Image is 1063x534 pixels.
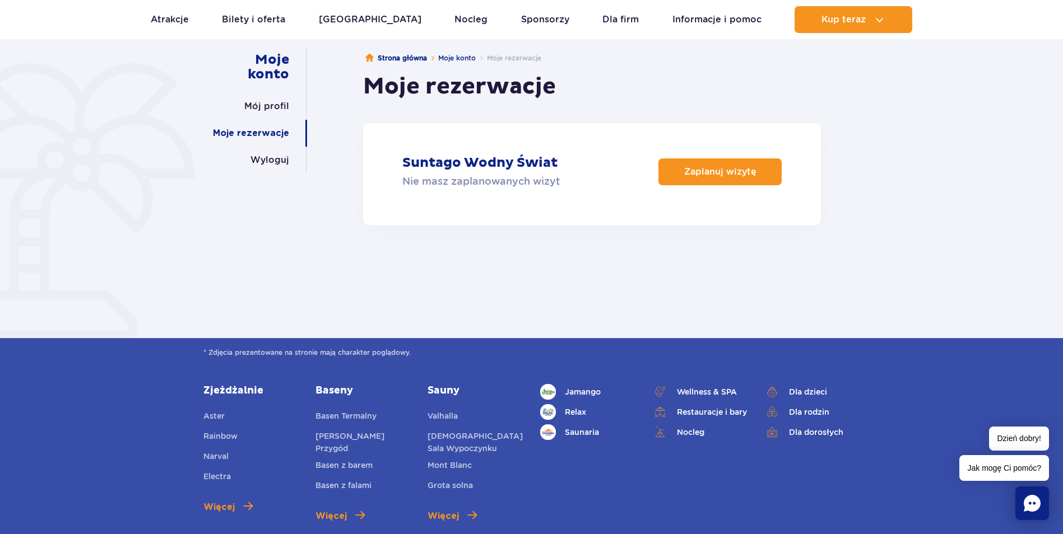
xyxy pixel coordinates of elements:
[428,479,473,495] a: Grota solna
[428,509,477,523] a: Więcej
[203,411,225,420] span: Aster
[203,410,225,425] a: Aster
[764,384,860,400] a: Dla dzieci
[438,54,476,62] a: Moje konto
[315,384,411,397] a: Baseny
[658,158,782,185] a: Zaplanuj wizytę
[315,430,411,455] a: [PERSON_NAME] Przygód
[203,500,253,514] a: Więcej
[540,384,635,400] a: Jamango
[677,386,737,398] span: Wellness & SPA
[652,424,748,440] a: Nocleg
[672,6,762,33] a: Informacje i pomoc
[315,509,347,523] span: Więcej
[365,53,427,64] a: Strona główna
[315,459,373,475] a: Basen z barem
[821,15,866,25] span: Kup teraz
[428,384,523,397] a: Sauny
[203,430,238,446] a: Rainbow
[151,6,189,33] a: Atrakcje
[602,6,639,33] a: Dla firm
[428,459,472,475] a: Mont Blanc
[250,147,289,174] a: Wyloguj
[428,410,458,425] a: Valhalla
[1015,486,1049,520] div: Chat
[213,120,289,147] a: Moje rezerwacje
[652,404,748,420] a: Restauracje i bary
[684,166,756,177] p: Zaplanuj wizytę
[222,6,285,33] a: Bilety i oferta
[959,455,1049,481] span: Jak mogę Ci pomóc?
[319,6,421,33] a: [GEOGRAPHIC_DATA]
[428,509,459,523] span: Więcej
[989,427,1049,451] span: Dzień dobry!
[203,500,235,514] span: Więcej
[203,450,229,466] a: Narval
[454,6,488,33] a: Nocleg
[203,470,231,486] a: Electra
[540,424,635,440] a: Saunaria
[652,384,748,400] a: Wellness & SPA
[521,6,569,33] a: Sponsorzy
[203,432,238,441] span: Rainbow
[402,154,558,171] p: Suntago Wodny Świat
[795,6,912,33] button: Kup teraz
[540,404,635,420] a: Relax
[203,384,299,397] a: Zjeżdżalnie
[565,386,601,398] span: Jamango
[216,48,289,86] a: Moje konto
[476,53,541,64] li: Moje rezerwacje
[315,509,365,523] a: Więcej
[363,73,556,101] h1: Moje rezerwacje
[428,411,458,420] span: Valhalla
[244,93,289,120] a: Mój profil
[764,404,860,420] a: Dla rodzin
[315,410,377,425] a: Basen Termalny
[203,452,229,461] span: Narval
[315,479,372,495] a: Basen z falami
[428,461,472,470] span: Mont Blanc
[203,347,860,358] span: * Zdjęcia prezentowane na stronie mają charakter poglądowy.
[428,430,523,455] a: [DEMOGRAPHIC_DATA] Sala Wypoczynku
[402,174,560,189] p: Nie masz zaplanowanych wizyt
[764,424,860,440] a: Dla dorosłych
